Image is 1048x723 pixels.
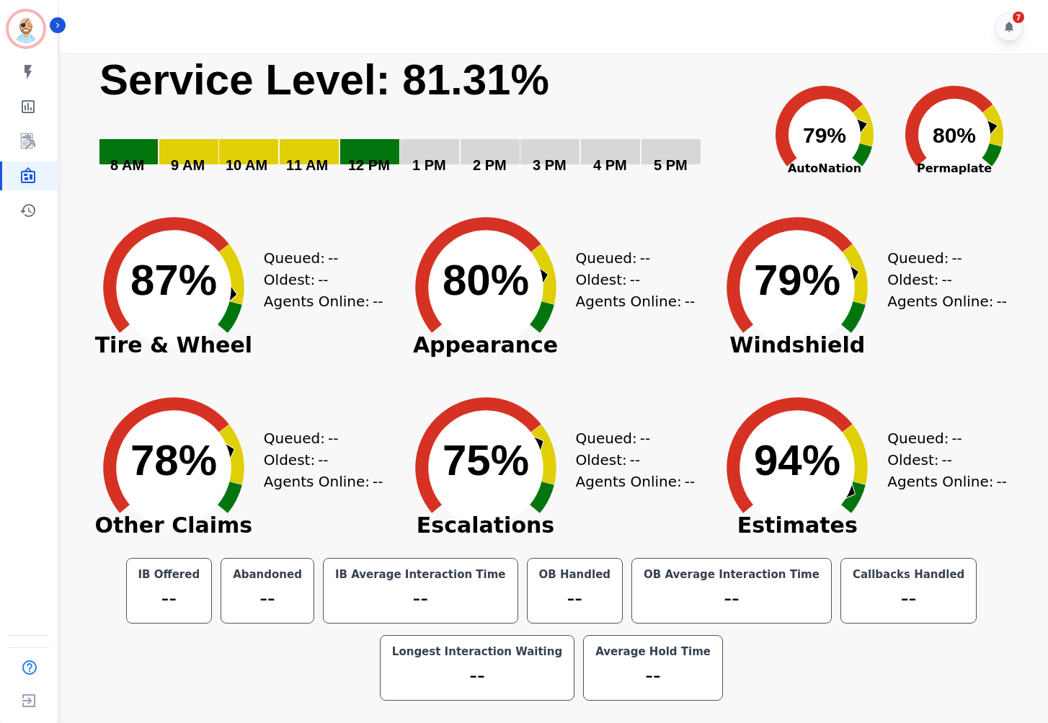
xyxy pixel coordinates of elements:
[328,427,338,449] span: --
[850,567,967,582] div: Callbacks Handled
[98,53,751,194] svg: Service Level: 0%
[473,157,507,173] text: 2 PM
[576,427,684,449] div: Queued:
[576,290,698,312] div: Agents Online:
[264,471,386,492] div: Agents Online:
[889,160,1019,177] span: Permaplate
[887,247,995,269] div: Queued:
[997,471,1007,492] span: --
[373,290,383,312] span: --
[707,338,887,352] span: Windshield
[654,157,688,173] text: 5 PM
[373,471,383,492] span: --
[760,160,889,177] span: AutoNation
[286,157,328,173] text: 11 AM
[887,290,1010,312] div: Agents Online:
[630,449,640,471] span: --
[576,449,684,471] div: Oldest:
[951,427,962,449] span: --
[533,157,567,173] text: 3 PM
[136,582,203,614] div: --
[110,157,144,173] text: 8 AM
[641,582,822,614] div: --
[264,247,372,269] div: Queued:
[640,427,650,449] span: --
[136,567,203,582] div: IB Offered
[942,449,952,471] span: --
[396,338,576,352] span: Appearance
[887,471,1010,492] div: Agents Online:
[230,567,305,582] div: Abandoned
[264,290,386,312] div: Agents Online:
[576,269,684,290] div: Oldest:
[592,644,714,659] div: Average Hold Time
[230,582,305,614] div: --
[576,471,698,492] div: Agents Online:
[171,157,205,173] text: 9 AM
[84,518,264,533] span: Other Claims
[576,247,684,269] div: Queued:
[942,269,952,290] span: --
[443,256,529,304] text: 80%
[389,659,565,691] div: --
[997,290,1007,312] span: --
[328,247,338,269] span: --
[754,256,840,304] text: 79%
[332,567,509,582] div: IB Average Interaction Time
[130,436,217,484] text: 78%
[536,582,614,614] div: --
[264,427,372,449] div: Queued:
[412,157,446,173] text: 1 PM
[803,123,846,147] text: 79%
[951,247,962,269] span: --
[593,157,627,173] text: 4 PM
[536,567,614,582] div: OB Handled
[887,449,995,471] div: Oldest:
[707,518,887,533] span: Estimates
[348,157,390,173] text: 12 PM
[264,269,372,290] div: Oldest:
[640,247,650,269] span: --
[754,436,840,484] text: 94%
[630,269,640,290] span: --
[850,582,967,614] div: --
[84,338,264,352] span: Tire & Wheel
[9,12,43,46] img: Bordered avatar
[226,157,267,173] text: 10 AM
[685,290,695,312] span: --
[396,518,576,533] span: Escalations
[130,256,217,304] text: 87%
[443,436,529,484] text: 75%
[933,123,976,147] text: 80%
[685,471,695,492] span: --
[887,269,995,290] div: Oldest:
[389,644,565,659] div: Longest Interaction Waiting
[99,56,549,104] text: Service Level: 81.31%
[264,449,372,471] div: Oldest:
[641,567,822,582] div: OB Average Interaction Time
[592,659,714,691] div: --
[1013,12,1024,23] div: 7
[332,582,509,614] div: --
[318,269,328,290] span: --
[887,427,995,449] div: Queued:
[318,449,328,471] span: --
